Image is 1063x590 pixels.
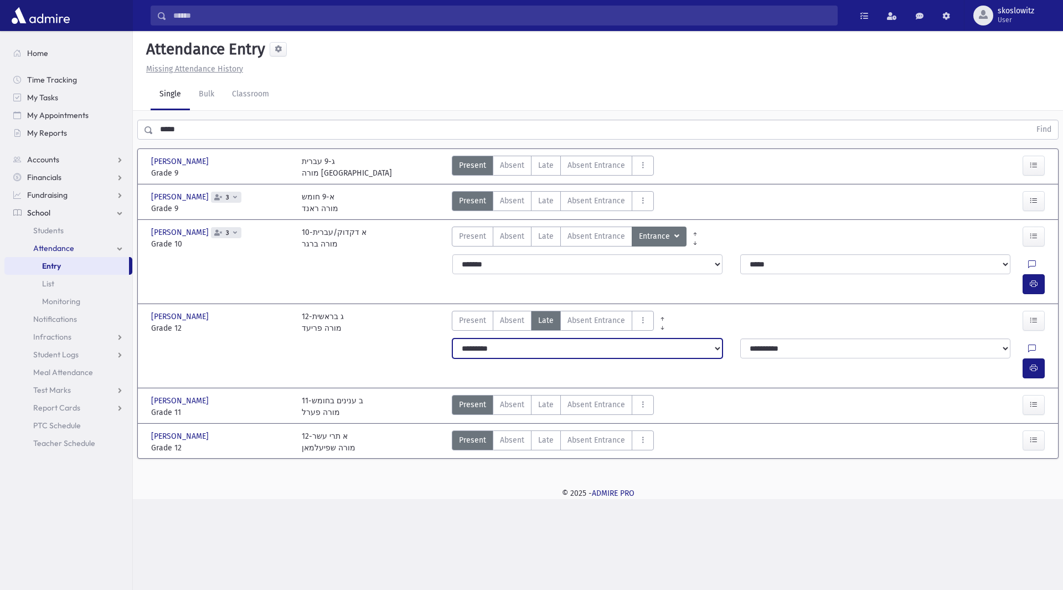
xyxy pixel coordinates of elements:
[4,204,132,222] a: School
[151,191,211,203] span: [PERSON_NAME]
[302,311,344,334] div: 12-ג בראשית מורה פריעד
[4,168,132,186] a: Financials
[151,488,1045,499] div: © 2025 -
[4,434,132,452] a: Teacher Schedule
[538,160,554,171] span: Late
[4,89,132,106] a: My Tasks
[27,48,48,58] span: Home
[27,190,68,200] span: Fundraising
[500,434,524,446] span: Absent
[142,40,265,59] h5: Attendance Entry
[538,195,554,207] span: Late
[452,311,654,334] div: AttTypes
[224,194,231,201] span: 3
[567,160,625,171] span: Absent Entrance
[4,381,132,399] a: Test Marks
[639,230,672,243] span: Entrance
[632,227,687,247] button: Entrance
[998,16,1034,24] span: User
[4,310,132,328] a: Notifications
[500,315,524,326] span: Absent
[190,79,223,110] a: Bulk
[151,407,291,418] span: Grade 11
[151,227,211,238] span: [PERSON_NAME]
[538,230,554,242] span: Late
[4,222,132,239] a: Students
[42,261,61,271] span: Entry
[151,322,291,334] span: Grade 12
[1030,120,1058,139] button: Find
[27,208,50,218] span: School
[459,315,486,326] span: Present
[459,399,486,411] span: Present
[4,239,132,257] a: Attendance
[4,257,129,275] a: Entry
[500,230,524,242] span: Absent
[4,399,132,417] a: Report Cards
[567,399,625,411] span: Absent Entrance
[4,124,132,142] a: My Reports
[27,75,77,85] span: Time Tracking
[33,243,74,253] span: Attendance
[33,367,93,377] span: Meal Attendance
[567,315,625,326] span: Absent Entrance
[42,296,80,306] span: Monitoring
[146,64,243,74] u: Missing Attendance History
[4,417,132,434] a: PTC Schedule
[567,195,625,207] span: Absent Entrance
[151,395,211,407] span: [PERSON_NAME]
[452,156,654,179] div: AttTypes
[151,167,291,179] span: Grade 9
[4,328,132,346] a: Infractions
[151,203,291,214] span: Grade 9
[452,430,654,454] div: AttTypes
[151,79,190,110] a: Single
[142,64,243,74] a: Missing Attendance History
[33,350,79,360] span: Student Logs
[459,230,486,242] span: Present
[4,71,132,89] a: Time Tracking
[452,227,687,250] div: AttTypes
[4,151,132,168] a: Accounts
[33,314,77,324] span: Notifications
[592,489,634,498] a: ADMIRE PRO
[33,332,71,342] span: Infractions
[42,279,54,289] span: List
[151,238,291,250] span: Grade 10
[500,195,524,207] span: Absent
[33,403,80,413] span: Report Cards
[4,363,132,381] a: Meal Attendance
[538,315,554,326] span: Late
[567,230,625,242] span: Absent Entrance
[27,155,59,165] span: Accounts
[302,156,392,179] div: ג-9 עברית מורה [GEOGRAPHIC_DATA]
[4,44,132,62] a: Home
[9,4,73,27] img: AdmirePro
[223,79,278,110] a: Classroom
[302,395,363,418] div: 11-ב ענינים בחומש מורה פערל
[302,430,355,454] div: 12-א תרי עשר מורה שפיעלמאן
[151,430,211,442] span: [PERSON_NAME]
[151,311,211,322] span: [PERSON_NAME]
[167,6,837,25] input: Search
[4,293,132,310] a: Monitoring
[302,227,367,250] div: 10-א דקדוק/עברית מורה ברגר
[4,346,132,363] a: Student Logs
[452,395,654,418] div: AttTypes
[151,156,211,167] span: [PERSON_NAME]
[452,191,654,214] div: AttTypes
[538,399,554,411] span: Late
[538,434,554,446] span: Late
[998,7,1034,16] span: skoslowitz
[459,434,486,446] span: Present
[500,399,524,411] span: Absent
[4,275,132,293] a: List
[459,195,486,207] span: Present
[27,172,61,182] span: Financials
[33,438,95,448] span: Teacher Schedule
[33,420,81,430] span: PTC Schedule
[27,128,67,138] span: My Reports
[567,434,625,446] span: Absent Entrance
[27,93,58,102] span: My Tasks
[4,186,132,204] a: Fundraising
